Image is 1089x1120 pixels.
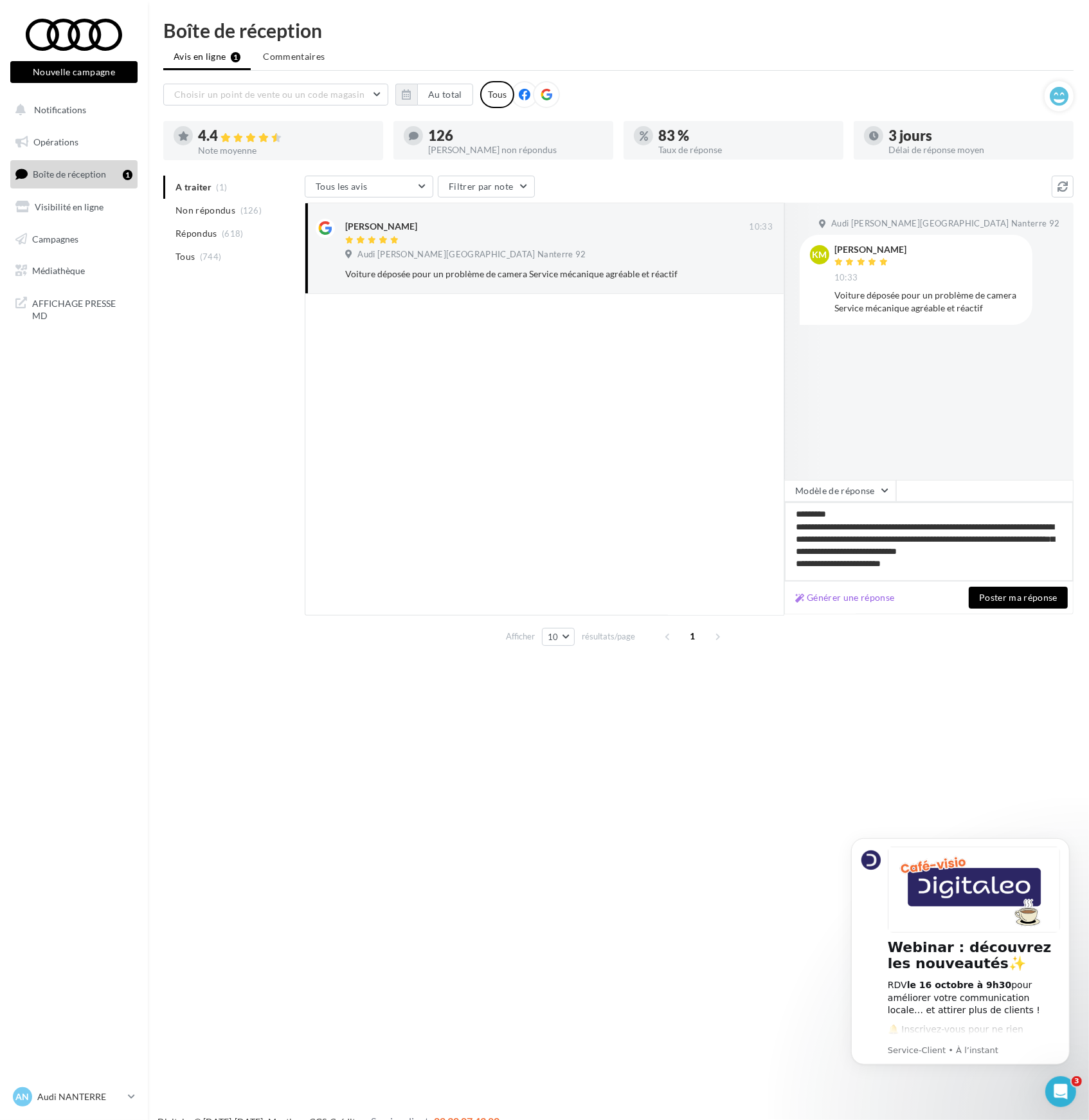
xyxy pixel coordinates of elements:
[1072,1076,1082,1087] span: 3
[832,822,1089,1114] iframe: Intercom notifications message
[8,289,140,327] a: AFFICHAGE PRESSE MD
[316,181,368,192] span: Tous les avis
[834,245,906,254] div: [PERSON_NAME]
[8,129,140,156] a: Opérations
[480,81,514,108] div: Tous
[395,84,473,106] button: Au total
[683,626,703,647] span: 1
[345,220,417,233] div: [PERSON_NAME]
[438,176,535,197] button: Filtrer par note
[37,1090,123,1103] p: Audi NANTERRE
[345,268,689,280] div: Voiture déposée pour un problème de camera Service mécanique agréable et réactif
[10,1085,138,1109] a: AN Audi NANTERRE
[813,248,827,261] span: km
[305,176,433,197] button: Tous les avis
[32,295,132,322] span: AFFICHAGE PRESSE MD
[263,50,325,63] span: Commentaires
[582,630,635,643] span: résultats/page
[163,21,1074,40] div: Boîte de réception
[749,221,773,233] span: 10:33
[428,129,603,143] div: 126
[542,628,575,646] button: 10
[888,145,1063,154] div: Délai de réponse moyen
[240,205,262,216] span: (126)
[658,145,833,154] div: Taux de réponse
[790,590,900,605] button: Générer une réponse
[506,630,535,643] span: Afficher
[8,96,135,124] button: Notifications
[831,218,1059,230] span: Audi [PERSON_NAME][GEOGRAPHIC_DATA] Nanterre 92
[658,129,833,143] div: 83 %
[32,233,78,244] span: Campagnes
[163,84,388,106] button: Choisir un point de vente ou un code magasin
[8,160,140,188] a: Boîte de réception1
[10,61,138,83] button: Nouvelle campagne
[32,265,85,276] span: Médiathèque
[834,272,858,284] span: 10:33
[175,204,235,217] span: Non répondus
[33,169,106,179] span: Boîte de réception
[35,201,104,212] span: Visibilité en ligne
[428,145,603,154] div: [PERSON_NAME] non répondus
[34,104,86,115] span: Notifications
[174,89,364,100] span: Choisir un point de vente ou un code magasin
[548,632,559,642] span: 10
[16,1090,30,1103] span: AN
[834,289,1022,315] div: Voiture déposée pour un problème de camera Service mécanique agréable et réactif
[888,129,1063,143] div: 3 jours
[175,227,217,240] span: Répondus
[33,136,78,147] span: Opérations
[8,194,140,221] a: Visibilité en ligne
[969,587,1068,609] button: Poster ma réponse
[8,257,140,284] a: Médiathèque
[222,228,244,239] span: (618)
[200,252,222,262] span: (744)
[175,250,195,263] span: Tous
[784,480,896,502] button: Modèle de réponse
[1045,1076,1076,1107] iframe: Intercom live chat
[357,249,586,261] span: Audi [PERSON_NAME][GEOGRAPHIC_DATA] Nanterre 92
[123,170,132,180] div: 1
[8,226,140,253] a: Campagnes
[198,129,373,143] div: 4.4
[198,146,373,155] div: Note moyenne
[417,84,473,106] button: Au total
